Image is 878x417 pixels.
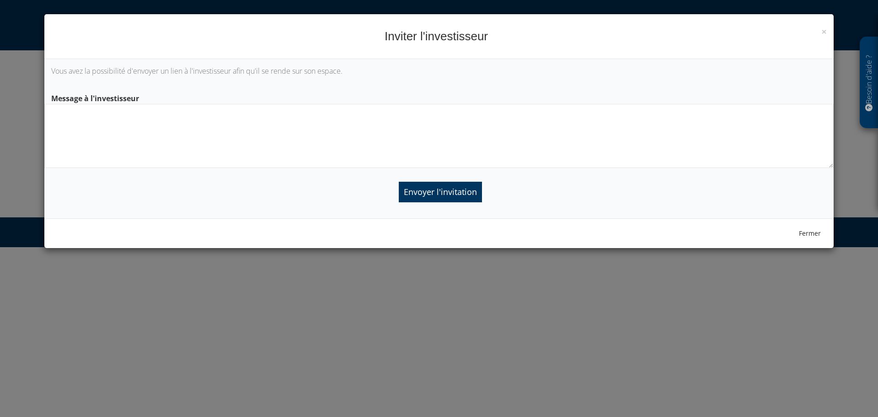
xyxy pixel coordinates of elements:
[51,28,827,45] h4: Inviter l'investisseur
[793,226,827,241] button: Fermer
[51,66,827,76] p: Vous avez la possibilité d'envoyer un lien à l'investisseur afin qu'il se rende sur son espace.
[399,182,482,202] input: Envoyer l'invitation
[44,90,834,104] label: Message à l'investisseur
[821,25,827,38] span: ×
[864,42,874,124] p: Besoin d'aide ?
